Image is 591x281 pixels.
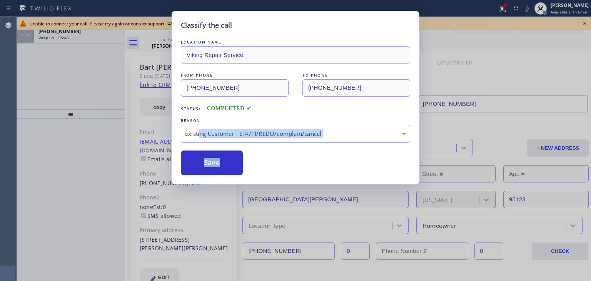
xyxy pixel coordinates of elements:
span: Status: [181,106,201,111]
span: COMPLETED [207,105,252,111]
input: To phone [302,79,410,97]
div: TO PHONE [302,71,410,79]
div: REASON: [181,117,410,125]
button: Save [181,151,243,175]
div: FROM PHONE [181,71,289,79]
div: LOCATION NAME [181,38,410,46]
div: Existing Customer - ETA/PI/REDO/complain/cancel [185,129,406,138]
h5: Classify the call [181,20,232,30]
input: From phone [181,79,289,97]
